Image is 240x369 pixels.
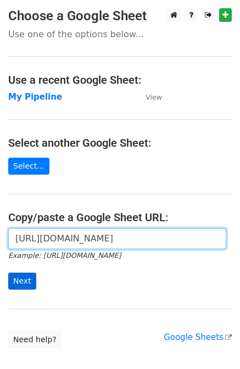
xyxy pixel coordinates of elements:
h4: Copy/paste a Google Sheet URL: [8,211,232,224]
iframe: Chat Widget [185,316,240,369]
input: Paste your Google Sheet URL here [8,228,226,249]
a: Select... [8,158,49,175]
a: View [135,92,162,102]
a: Need help? [8,331,62,348]
input: Next [8,273,36,290]
div: Widget de chat [185,316,240,369]
h4: Use a recent Google Sheet: [8,73,232,87]
p: Use one of the options below... [8,28,232,40]
a: My Pipeline [8,92,62,102]
small: View [146,93,162,101]
h4: Select another Google Sheet: [8,136,232,149]
a: Google Sheets [164,332,232,342]
small: Example: [URL][DOMAIN_NAME] [8,251,121,260]
h3: Choose a Google Sheet [8,8,232,24]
